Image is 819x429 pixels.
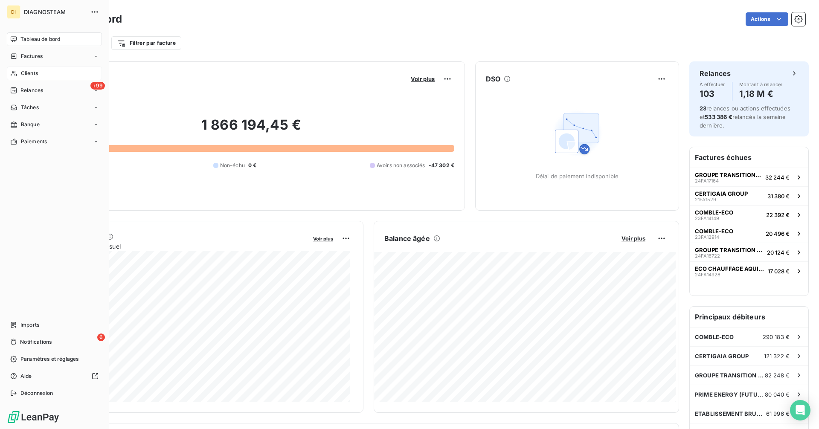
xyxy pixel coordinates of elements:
h4: 1,18 M € [739,87,783,101]
span: Non-échu [220,162,245,169]
span: 23FA14149 [695,216,719,221]
h6: Factures échues [690,147,808,168]
h6: Principaux débiteurs [690,307,808,327]
span: Montant à relancer [739,82,783,87]
span: Avoirs non associés [377,162,425,169]
span: Tableau de bord [20,35,60,43]
span: 24FA16722 [695,253,720,258]
span: PRIME ENERGY (FUTUR ENERGY) [695,391,765,398]
span: Imports [20,321,39,329]
span: -47 302 € [429,162,454,169]
span: relances ou actions effectuées et relancés la semaine dernière. [700,105,790,129]
span: Aide [20,372,32,380]
span: Paramètres et réglages [20,355,78,363]
span: Voir plus [411,75,435,82]
span: 32 244 € [765,174,790,181]
h6: Balance âgée [384,233,430,243]
span: 24FA14928 [695,272,720,277]
span: 533 386 € [705,113,732,120]
span: COMBLE-ECO [695,228,733,235]
span: 20 496 € [766,230,790,237]
h6: Relances [700,68,731,78]
button: Voir plus [619,235,648,242]
button: Voir plus [408,75,437,83]
span: COMBLE-ECO [695,333,734,340]
span: 0 € [248,162,256,169]
span: Tâches [21,104,39,111]
span: 22 392 € [766,212,790,218]
span: Factures [21,52,43,60]
span: Notifications [20,338,52,346]
span: 290 183 € [763,333,790,340]
span: 21FA1529 [695,197,716,202]
button: GROUPE TRANSITION ENERGIE24FA1672220 124 € [690,243,808,261]
span: 23FA12914 [695,235,719,240]
span: 80 040 € [765,391,790,398]
button: Actions [746,12,788,26]
span: +99 [90,82,105,90]
button: CERTIGAIA GROUP21FA152931 380 € [690,186,808,205]
span: 20 124 € [767,249,790,256]
span: 61 996 € [766,410,790,417]
span: Voir plus [622,235,645,242]
span: Chiffre d'affaires mensuel [48,242,307,251]
span: DIAGNOSTEAM [24,9,85,15]
span: Déconnexion [20,389,53,397]
span: ECO CHAUFFAGE AQUITAINE [695,265,764,272]
a: Aide [7,369,102,383]
button: GROUPE TRANSITION ENERGIE24FA1716432 244 € [690,168,808,186]
span: GROUPE TRANSITION ENERGIE [695,246,764,253]
button: ECO CHAUFFAGE AQUITAINE24FA1492817 028 € [690,261,808,280]
span: 82 248 € [765,372,790,379]
span: Clients [21,70,38,77]
span: ETABLISSEMENT BRUNET [695,410,766,417]
div: Open Intercom Messenger [790,400,810,420]
span: 121 322 € [764,353,790,359]
span: 31 380 € [767,193,790,200]
span: COMBLE-ECO [695,209,733,216]
button: Filtrer par facture [111,36,181,50]
span: Voir plus [313,236,333,242]
h4: 103 [700,87,725,101]
span: GROUPE TRANSITION ENERGIE [695,171,762,178]
img: Logo LeanPay [7,410,60,424]
span: CERTIGAIA GROUP [695,190,748,197]
span: Banque [21,121,40,128]
span: CERTIGAIA GROUP [695,353,749,359]
span: GROUPE TRANSITION ENERGIE [695,372,765,379]
button: Voir plus [311,235,336,242]
span: Délai de paiement indisponible [536,173,619,180]
span: 6 [97,333,105,341]
span: 17 028 € [768,268,790,275]
span: 24FA17164 [695,178,719,183]
h2: 1 866 194,45 € [48,116,454,142]
span: 23 [700,105,706,112]
span: À effectuer [700,82,725,87]
h6: DSO [486,74,500,84]
img: Empty state [550,106,604,161]
div: DI [7,5,20,19]
button: COMBLE-ECO23FA1414922 392 € [690,205,808,224]
span: Paiements [21,138,47,145]
span: Relances [20,87,43,94]
button: COMBLE-ECO23FA1291420 496 € [690,224,808,243]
